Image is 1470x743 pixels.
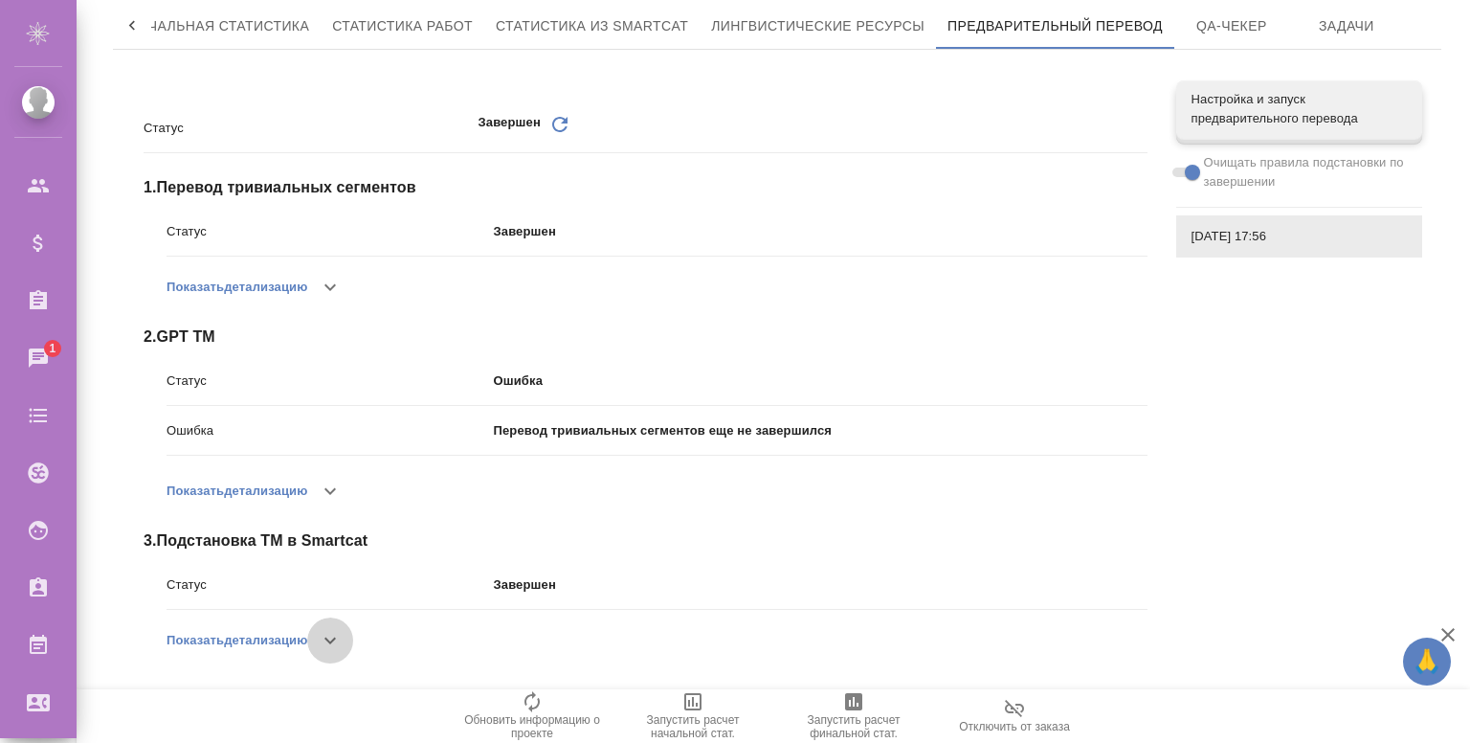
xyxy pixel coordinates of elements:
[167,222,494,241] p: Статус
[1403,638,1451,686] button: 🙏
[1204,153,1408,191] span: Очищать правила подстановки по завершении
[167,371,494,391] p: Статус
[167,618,307,664] button: Показатьдетализацию
[130,14,310,38] span: Начальная статистика
[463,713,601,740] span: Обновить информацию о проекте
[144,119,479,138] p: Статус
[934,689,1095,743] button: Отключить от заказа
[773,689,934,743] button: Запустить расчет финальной стат.
[37,339,67,358] span: 1
[494,575,1147,595] p: Завершен
[494,371,1147,391] p: Ошибка
[332,14,473,38] span: Статистика работ
[496,14,688,38] span: Статистика из Smartcat
[144,176,1147,199] span: 1 . Перевод тривиальных сегментов
[1192,90,1407,128] span: Настройка и запуск предварительного перевода
[494,222,1147,241] p: Завершен
[624,713,762,740] span: Запустить расчет начальной стат.
[452,689,612,743] button: Обновить информацию о проекте
[144,529,1147,552] span: 3 . Подстановка ТМ в Smartcat
[1411,642,1443,682] span: 🙏
[167,468,307,514] button: Показатьдетализацию
[947,14,1163,38] span: Предварительный перевод
[612,689,773,743] button: Запустить расчет начальной стат.
[1301,14,1392,38] span: Задачи
[494,421,1147,440] p: Перевод тривиальных сегментов еще не завершился
[1176,215,1422,258] div: [DATE] 17:56
[167,421,494,440] p: Ошибка
[1176,80,1422,138] div: Настройка и запуск предварительного перевода
[5,334,72,382] a: 1
[785,713,923,740] span: Запустить расчет финальной стат.
[167,575,494,595] p: Статус
[144,326,1147,349] span: 2 . GPT TM
[711,14,924,38] span: Лингвистические ресурсы
[959,720,1070,733] span: Отключить от заказа
[167,264,307,310] button: Показатьдетализацию
[1192,227,1407,246] span: [DATE] 17:56
[479,113,541,143] p: Завершен
[1186,14,1278,38] span: QA-чекер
